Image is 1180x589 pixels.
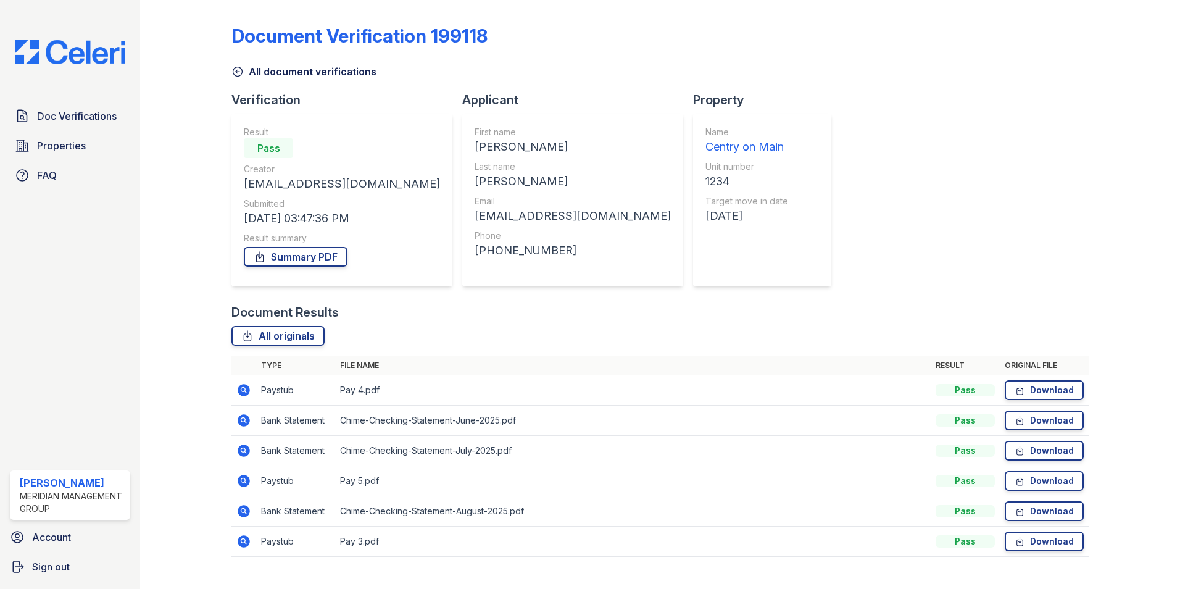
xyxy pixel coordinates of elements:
[1005,532,1084,551] a: Download
[256,436,335,466] td: Bank Statement
[335,527,931,557] td: Pay 3.pdf
[705,161,788,173] div: Unit number
[335,356,931,375] th: File name
[231,304,339,321] div: Document Results
[936,475,995,487] div: Pass
[20,475,125,490] div: [PERSON_NAME]
[936,505,995,517] div: Pass
[37,138,86,153] span: Properties
[5,40,135,64] img: CE_Logo_Blue-a8612792a0a2168367f1c8372b55b34899dd931a85d93a1a3d3e32e68fde9ad4.png
[475,242,671,259] div: [PHONE_NUMBER]
[5,525,135,549] a: Account
[244,126,440,138] div: Result
[335,406,931,436] td: Chime-Checking-Statement-June-2025.pdf
[1005,380,1084,400] a: Download
[244,210,440,227] div: [DATE] 03:47:36 PM
[705,195,788,207] div: Target move in date
[1005,471,1084,491] a: Download
[936,535,995,548] div: Pass
[335,466,931,496] td: Pay 5.pdf
[1005,501,1084,521] a: Download
[475,195,671,207] div: Email
[335,496,931,527] td: Chime-Checking-Statement-August-2025.pdf
[256,527,335,557] td: Paystub
[256,466,335,496] td: Paystub
[936,445,995,457] div: Pass
[936,384,995,396] div: Pass
[936,414,995,427] div: Pass
[1000,356,1089,375] th: Original file
[475,161,671,173] div: Last name
[231,64,376,79] a: All document verifications
[10,104,130,128] a: Doc Verifications
[244,198,440,210] div: Submitted
[32,530,71,545] span: Account
[475,207,671,225] div: [EMAIL_ADDRESS][DOMAIN_NAME]
[475,230,671,242] div: Phone
[705,138,788,156] div: Centry on Main
[705,126,788,138] div: Name
[244,138,293,158] div: Pass
[1005,411,1084,430] a: Download
[256,406,335,436] td: Bank Statement
[475,126,671,138] div: First name
[693,91,841,109] div: Property
[705,126,788,156] a: Name Centry on Main
[244,232,440,244] div: Result summary
[10,133,130,158] a: Properties
[32,559,70,574] span: Sign out
[244,163,440,175] div: Creator
[20,490,125,515] div: Meridian Management Group
[231,91,462,109] div: Verification
[256,375,335,406] td: Paystub
[244,247,347,267] a: Summary PDF
[475,138,671,156] div: [PERSON_NAME]
[335,375,931,406] td: Pay 4.pdf
[231,25,488,47] div: Document Verification 199118
[256,496,335,527] td: Bank Statement
[244,175,440,193] div: [EMAIL_ADDRESS][DOMAIN_NAME]
[231,326,325,346] a: All originals
[705,207,788,225] div: [DATE]
[931,356,1000,375] th: Result
[256,356,335,375] th: Type
[462,91,693,109] div: Applicant
[335,436,931,466] td: Chime-Checking-Statement-July-2025.pdf
[1005,441,1084,461] a: Download
[37,168,57,183] span: FAQ
[705,173,788,190] div: 1234
[10,163,130,188] a: FAQ
[37,109,117,123] span: Doc Verifications
[5,554,135,579] a: Sign out
[475,173,671,190] div: [PERSON_NAME]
